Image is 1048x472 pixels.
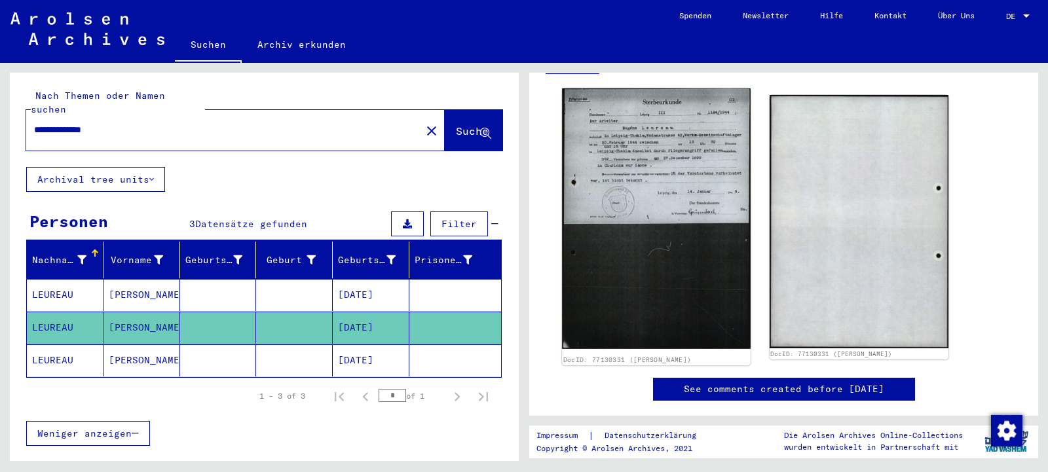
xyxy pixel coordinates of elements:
mat-header-cell: Prisoner # [409,242,501,278]
button: Last page [470,383,496,409]
mat-header-cell: Nachname [27,242,103,278]
div: 1 – 3 of 3 [259,390,305,402]
mat-cell: LEUREAU [27,344,103,376]
span: Filter [441,218,477,230]
div: Geburt‏ [261,249,332,270]
button: Suche [445,110,502,151]
span: Datensätze gefunden [195,218,307,230]
button: Archival tree units [26,167,165,192]
p: wurden entwickelt in Partnerschaft mit [784,441,963,453]
button: First page [326,383,352,409]
mat-cell: LEUREAU [27,312,103,344]
mat-cell: [DATE] [333,312,409,344]
div: Geburtsname [185,253,243,267]
div: Prisoner # [415,253,472,267]
img: 001.jpg [562,88,750,349]
div: Vorname [109,253,163,267]
img: yv_logo.png [982,425,1031,458]
a: See comments created before [DATE] [684,382,884,396]
mat-cell: [PERSON_NAME] [103,279,180,311]
mat-header-cell: Geburt‏ [256,242,333,278]
a: Archiv erkunden [242,29,362,60]
button: Weniger anzeigen [26,421,150,446]
button: Next page [444,383,470,409]
mat-cell: [DATE] [333,344,409,376]
mat-cell: [DATE] [333,279,409,311]
span: DE [1006,12,1020,21]
mat-cell: [PERSON_NAME] [103,344,180,376]
img: 002.jpg [770,95,949,348]
button: Filter [430,211,488,236]
img: Arolsen_neg.svg [10,12,164,45]
span: Weniger anzeigen [37,427,132,439]
mat-cell: LEUREAU [27,279,103,311]
mat-label: Nach Themen oder Namen suchen [31,90,165,115]
div: Geburtsdatum [338,249,412,270]
div: | [536,429,712,443]
a: DocID: 77130331 ([PERSON_NAME]) [770,350,892,357]
mat-icon: close [424,123,440,139]
div: Geburt‏ [261,253,316,267]
p: Die Arolsen Archives Online-Collections [784,429,963,441]
p: Copyright © Arolsen Archives, 2021 [536,443,712,454]
img: Zustimmung ändern [991,415,1022,446]
a: Impressum [536,429,588,443]
div: of 1 [379,390,444,402]
button: Previous page [352,383,379,409]
span: Suche [456,124,489,137]
a: Suchen [175,29,242,63]
div: Nachname [32,249,103,270]
div: Geburtsdatum [338,253,396,267]
mat-cell: [PERSON_NAME] [103,312,180,344]
div: Prisoner # [415,249,489,270]
div: Nachname [32,253,86,267]
div: Geburtsname [185,249,259,270]
mat-header-cell: Vorname [103,242,180,278]
span: 3 [189,218,195,230]
div: Vorname [109,249,179,270]
a: Datenschutzerklärung [594,429,712,443]
button: Clear [419,117,445,143]
mat-header-cell: Geburtsdatum [333,242,409,278]
a: DocID: 77130331 ([PERSON_NAME]) [563,356,691,364]
div: Zustimmung ändern [990,414,1022,446]
mat-header-cell: Geburtsname [180,242,257,278]
div: Personen [29,209,108,233]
